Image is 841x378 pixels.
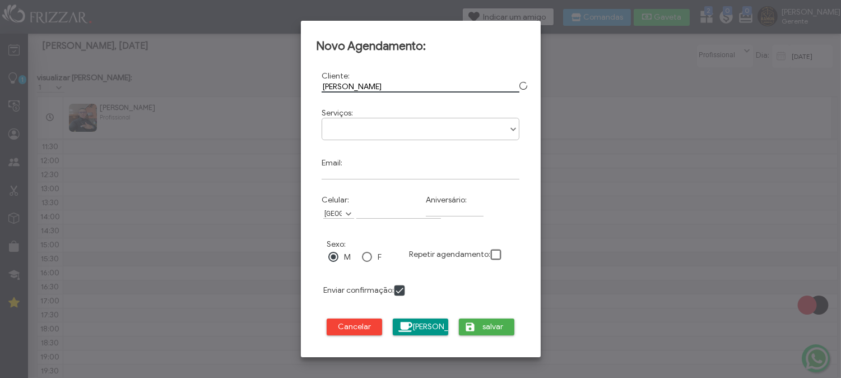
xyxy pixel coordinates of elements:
h2: Novo Agendamento: [317,39,525,53]
label: Serviços: [322,108,353,118]
span: Cancelar [334,319,375,335]
button: [PERSON_NAME] [393,319,449,335]
button: Cancelar [327,319,383,335]
label: Aniversário: [426,195,467,205]
label: Sexo: [327,239,346,249]
label: M [344,252,351,262]
label: [GEOGRAPHIC_DATA] [323,209,342,218]
label: Repetir agendamento: [409,249,490,259]
span: [PERSON_NAME] [413,319,441,335]
button: Show Options [508,81,519,92]
label: Celular: [322,195,349,205]
label: F [378,252,382,262]
label: Cliente: [322,71,350,81]
span: salvar [479,319,507,335]
button: salvar [459,319,515,335]
label: Email: [322,158,342,168]
label: Enviar confirmação: [323,285,394,295]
